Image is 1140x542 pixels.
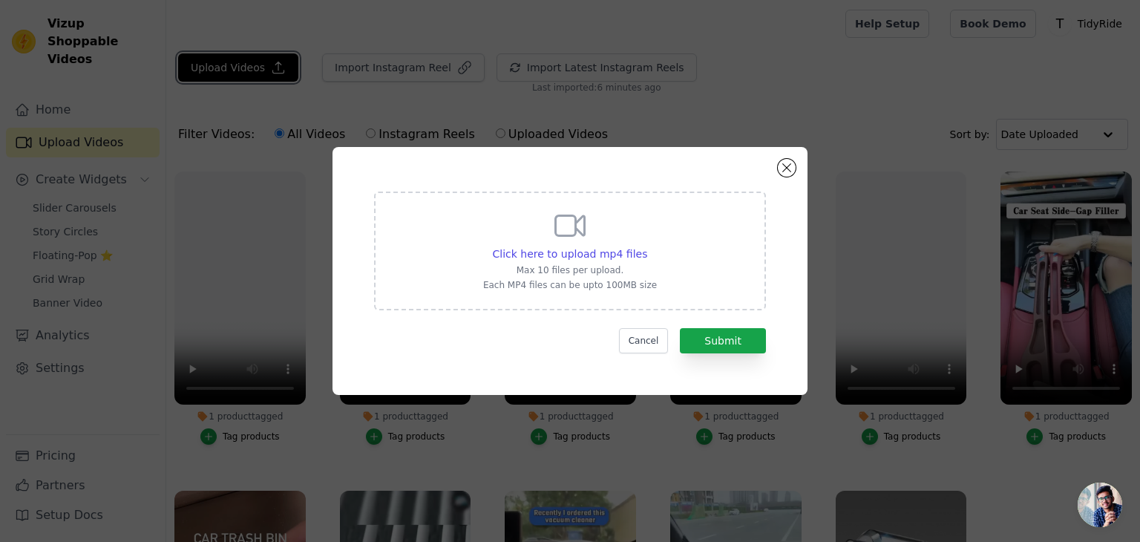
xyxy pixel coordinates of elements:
button: Close modal [778,159,796,177]
p: Max 10 files per upload. [483,264,657,276]
a: Open chat [1078,483,1122,527]
button: Submit [680,328,766,353]
span: Click here to upload mp4 files [493,248,648,260]
button: Cancel [619,328,669,353]
p: Each MP4 files can be upto 100MB size [483,279,657,291]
